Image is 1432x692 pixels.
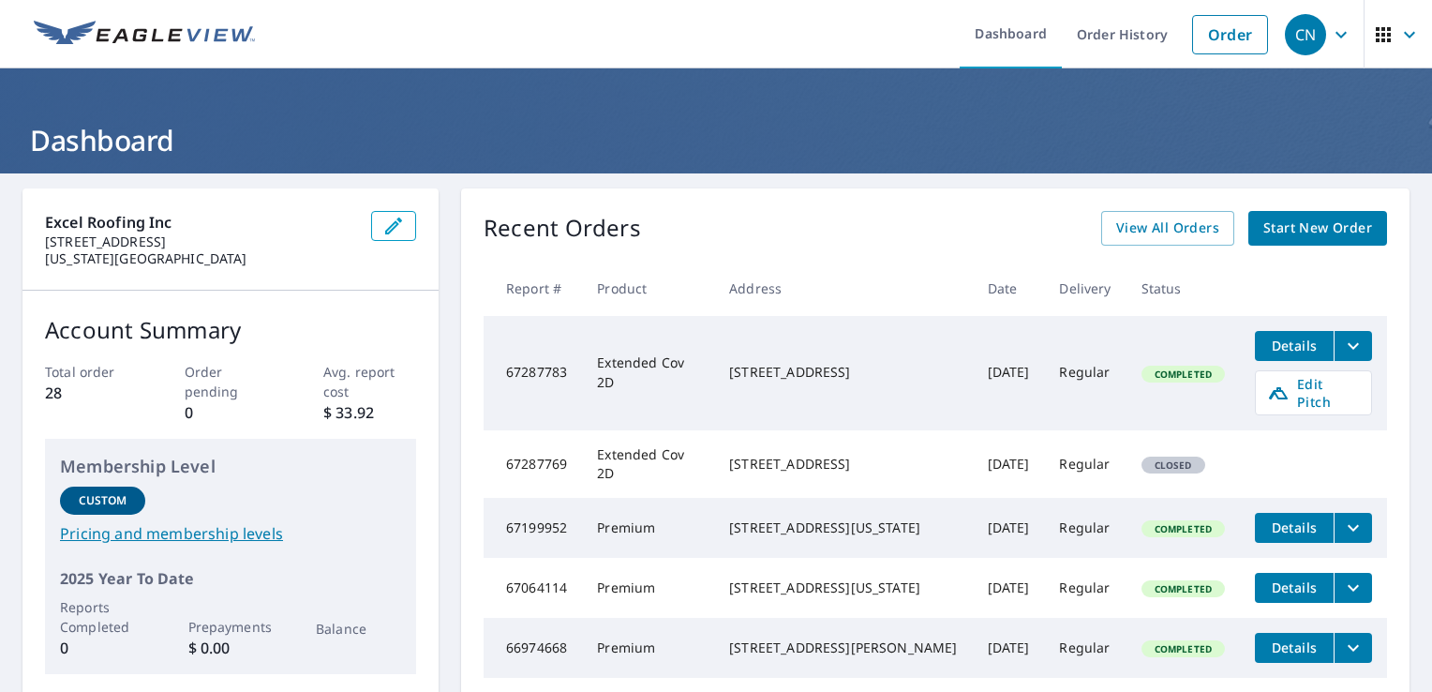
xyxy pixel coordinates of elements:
[1266,519,1322,536] span: Details
[1143,368,1223,381] span: Completed
[484,430,582,498] td: 67287769
[729,519,957,537] div: [STREET_ADDRESS][US_STATE]
[60,522,401,545] a: Pricing and membership levels
[79,492,127,509] p: Custom
[484,211,641,246] p: Recent Orders
[1266,337,1322,354] span: Details
[729,639,957,657] div: [STREET_ADDRESS][PERSON_NAME]
[188,637,274,659] p: $ 0.00
[1255,513,1334,543] button: detailsBtn-67199952
[323,362,416,401] p: Avg. report cost
[582,316,714,430] td: Extended Cov 2D
[1044,618,1126,678] td: Regular
[582,261,714,316] th: Product
[973,430,1045,498] td: [DATE]
[1266,639,1322,656] span: Details
[484,261,582,316] th: Report #
[484,558,582,618] td: 67064114
[22,121,1410,159] h1: Dashboard
[1192,15,1268,54] a: Order
[582,558,714,618] td: Premium
[1044,430,1126,498] td: Regular
[185,401,277,424] p: 0
[973,316,1045,430] td: [DATE]
[60,567,401,590] p: 2025 Year To Date
[729,455,957,474] div: [STREET_ADDRESS]
[1143,522,1223,535] span: Completed
[1143,582,1223,595] span: Completed
[1101,211,1234,246] a: View All Orders
[45,250,356,267] p: [US_STATE][GEOGRAPHIC_DATA]
[316,619,401,639] p: Balance
[973,618,1045,678] td: [DATE]
[484,618,582,678] td: 66974668
[1267,375,1360,411] span: Edit Pitch
[729,579,957,597] div: [STREET_ADDRESS][US_STATE]
[45,382,138,404] p: 28
[1285,14,1326,55] div: CN
[1334,513,1372,543] button: filesDropdownBtn-67199952
[1126,261,1240,316] th: Status
[1255,573,1334,603] button: detailsBtn-67064114
[582,618,714,678] td: Premium
[34,21,255,49] img: EV Logo
[45,211,356,233] p: Excel Roofing Inc
[45,313,416,347] p: Account Summary
[1044,558,1126,618] td: Regular
[1334,573,1372,603] button: filesDropdownBtn-67064114
[45,362,138,382] p: Total order
[1044,316,1126,430] td: Regular
[60,637,145,659] p: 0
[1116,217,1219,240] span: View All Orders
[1044,498,1126,558] td: Regular
[1044,261,1126,316] th: Delivery
[1248,211,1387,246] a: Start New Order
[1263,217,1372,240] span: Start New Order
[973,498,1045,558] td: [DATE]
[188,617,274,637] p: Prepayments
[60,597,145,637] p: Reports Completed
[1143,459,1203,472] span: Closed
[60,454,401,479] p: Membership Level
[484,316,582,430] td: 67287783
[582,430,714,498] td: Extended Cov 2D
[1255,633,1334,663] button: detailsBtn-66974668
[323,401,416,424] p: $ 33.92
[1334,331,1372,361] button: filesDropdownBtn-67287783
[1143,642,1223,655] span: Completed
[1334,633,1372,663] button: filesDropdownBtn-66974668
[45,233,356,250] p: [STREET_ADDRESS]
[1266,579,1322,596] span: Details
[973,558,1045,618] td: [DATE]
[484,498,582,558] td: 67199952
[582,498,714,558] td: Premium
[1255,331,1334,361] button: detailsBtn-67287783
[729,363,957,382] div: [STREET_ADDRESS]
[973,261,1045,316] th: Date
[1255,370,1372,415] a: Edit Pitch
[714,261,972,316] th: Address
[185,362,277,401] p: Order pending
